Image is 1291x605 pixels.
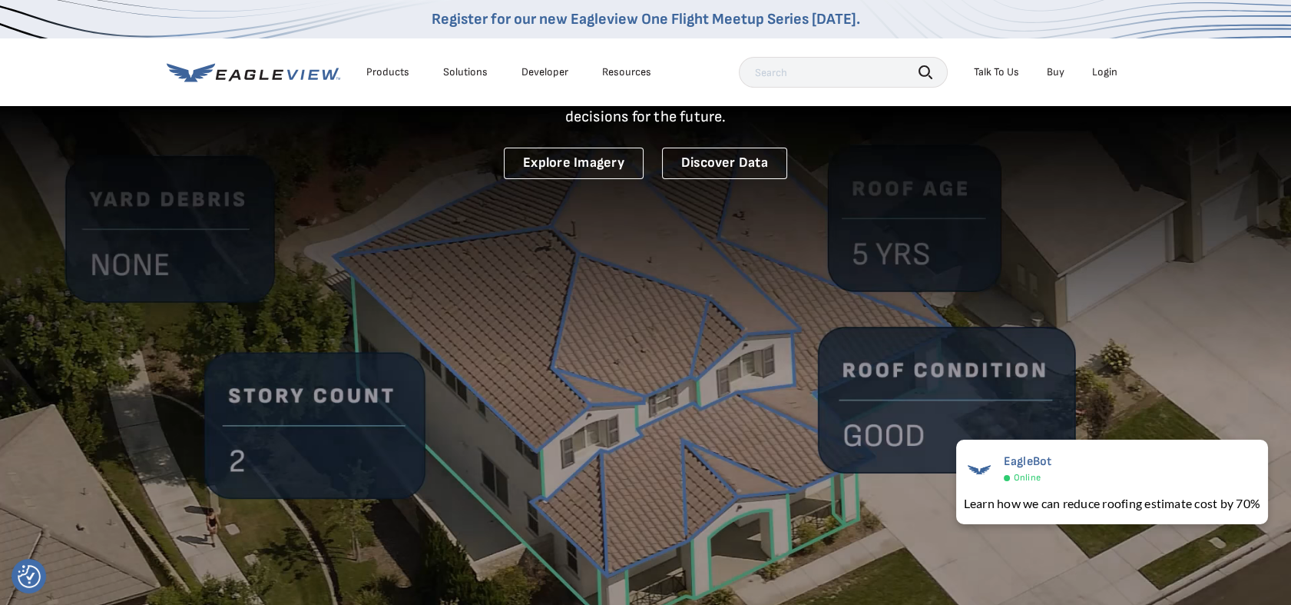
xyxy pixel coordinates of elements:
[1047,65,1064,79] a: Buy
[366,65,409,79] div: Products
[521,65,568,79] a: Developer
[432,10,860,28] a: Register for our new Eagleview One Flight Meetup Series [DATE].
[504,148,644,179] a: Explore Imagery
[964,494,1260,513] div: Learn how we can reduce roofing estimate cost by 70%
[964,454,995,485] img: EagleBot
[18,565,41,588] img: Revisit consent button
[974,65,1019,79] div: Talk To Us
[602,65,651,79] div: Resources
[443,65,488,79] div: Solutions
[1092,65,1117,79] div: Login
[662,148,787,179] a: Discover Data
[1014,472,1041,484] span: Online
[18,565,41,588] button: Consent Preferences
[1004,454,1052,469] span: EagleBot
[739,57,948,88] input: Search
